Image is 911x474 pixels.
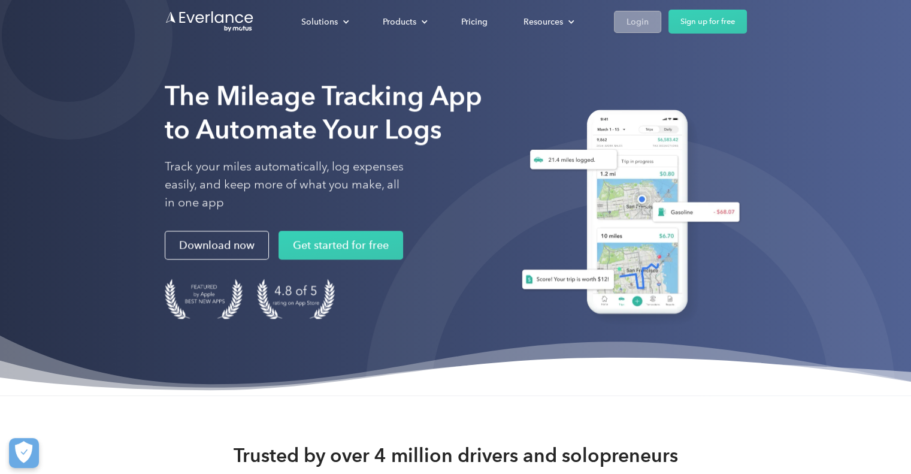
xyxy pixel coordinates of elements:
a: Download now [165,231,269,259]
p: Track your miles automatically, log expenses easily, and keep more of what you make, all in one app [165,158,404,212]
div: Solutions [289,11,359,32]
div: Resources [523,14,563,29]
a: Get started for free [279,231,403,259]
img: Everlance, mileage tracker app, expense tracking app [507,101,747,328]
div: Login [626,14,649,29]
button: Cookies Settings [9,438,39,468]
div: Solutions [301,14,338,29]
strong: Trusted by over 4 million drivers and solopreneurs [234,443,678,467]
div: Products [383,14,416,29]
img: 4.9 out of 5 stars on the app store [257,279,335,319]
img: Badge for Featured by Apple Best New Apps [165,279,243,319]
a: Pricing [449,11,500,32]
div: Resources [512,11,584,32]
div: Pricing [461,14,488,29]
a: Login [614,11,661,33]
div: Products [371,11,437,32]
strong: The Mileage Tracking App to Automate Your Logs [165,80,482,145]
a: Sign up for free [668,10,747,34]
a: Go to homepage [165,10,255,33]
